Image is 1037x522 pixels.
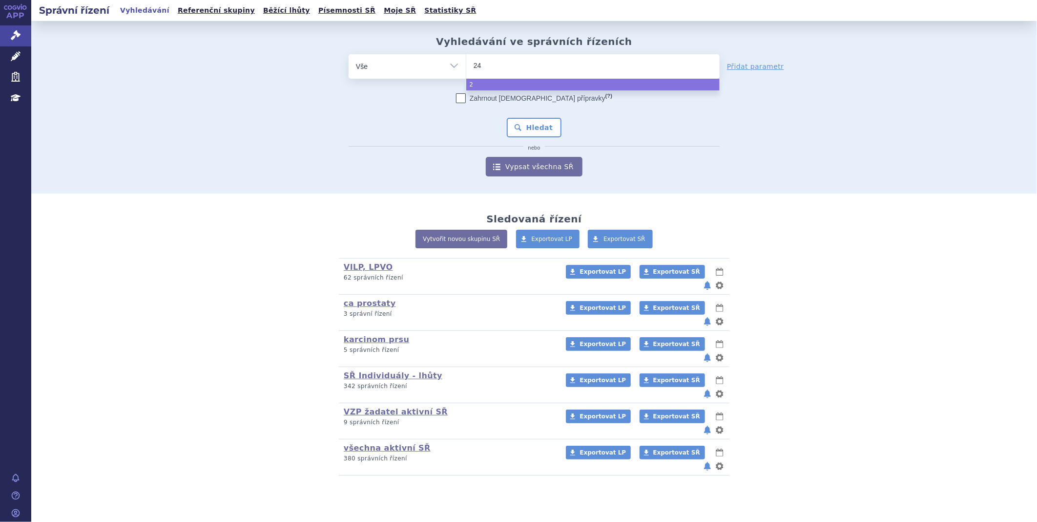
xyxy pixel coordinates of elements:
button: notifikace [703,388,712,400]
button: Hledat [507,118,562,137]
a: Exportovat LP [566,301,631,315]
button: nastavení [715,352,725,364]
span: Exportovat SŘ [653,449,700,456]
a: Exportovat LP [516,230,580,248]
li: 2 [466,79,720,90]
a: Exportovat SŘ [640,410,705,423]
a: Exportovat LP [566,337,631,351]
button: nastavení [715,424,725,436]
a: Moje SŘ [381,4,419,17]
p: 9 správních řízení [344,418,553,427]
button: notifikace [703,316,712,327]
a: všechna aktivní SŘ [344,443,431,453]
a: Vytvořit novou skupinu SŘ [415,230,507,248]
a: Exportovat LP [566,410,631,423]
h2: Vyhledávání ve správních řízeních [436,36,632,47]
a: karcinom prsu [344,335,409,344]
span: Exportovat SŘ [653,341,700,348]
a: Exportovat SŘ [640,301,705,315]
abbr: (?) [605,93,612,99]
button: lhůty [715,302,725,314]
a: Exportovat SŘ [640,337,705,351]
label: Zahrnout [DEMOGRAPHIC_DATA] přípravky [456,93,612,103]
span: Exportovat SŘ [653,268,700,275]
a: SŘ Individuály - lhůty [344,371,442,380]
a: VILP, LPVO [344,262,393,272]
a: Exportovat SŘ [588,230,653,248]
a: Exportovat SŘ [640,446,705,459]
button: lhůty [715,266,725,278]
button: lhůty [715,338,725,350]
span: Exportovat SŘ [653,377,700,384]
button: notifikace [703,424,712,436]
a: Exportovat LP [566,373,631,387]
button: lhůty [715,411,725,422]
p: 3 správní řízení [344,310,553,318]
p: 62 správních řízení [344,274,553,282]
button: lhůty [715,447,725,458]
span: Exportovat LP [580,377,626,384]
a: VZP žadatel aktivní SŘ [344,407,448,416]
p: 5 správních řízení [344,346,553,354]
button: nastavení [715,280,725,291]
a: Statistiky SŘ [421,4,479,17]
span: Exportovat LP [580,413,626,420]
span: Exportovat LP [580,341,626,348]
button: nastavení [715,316,725,327]
a: Referenční skupiny [175,4,258,17]
a: Písemnosti SŘ [315,4,378,17]
span: Exportovat SŘ [653,413,700,420]
span: Exportovat LP [580,268,626,275]
a: Přidat parametr [727,62,784,71]
a: Exportovat LP [566,265,631,279]
h2: Sledovaná řízení [486,213,581,225]
button: notifikace [703,280,712,291]
a: Vyhledávání [117,4,172,17]
a: Exportovat LP [566,446,631,459]
button: notifikace [703,460,712,472]
p: 380 správních řízení [344,455,553,463]
span: Exportovat SŘ [653,304,700,311]
span: Exportovat SŘ [603,236,645,242]
h2: Správní řízení [31,3,117,17]
button: notifikace [703,352,712,364]
a: Exportovat SŘ [640,265,705,279]
a: ca prostaty [344,299,396,308]
p: 342 správních řízení [344,382,553,391]
span: Exportovat LP [580,449,626,456]
button: lhůty [715,374,725,386]
a: Exportovat SŘ [640,373,705,387]
button: nastavení [715,460,725,472]
button: nastavení [715,388,725,400]
a: Vypsat všechna SŘ [486,157,582,176]
span: Exportovat LP [580,304,626,311]
span: Exportovat LP [532,236,573,242]
a: Běžící lhůty [260,4,313,17]
i: nebo [523,145,545,151]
